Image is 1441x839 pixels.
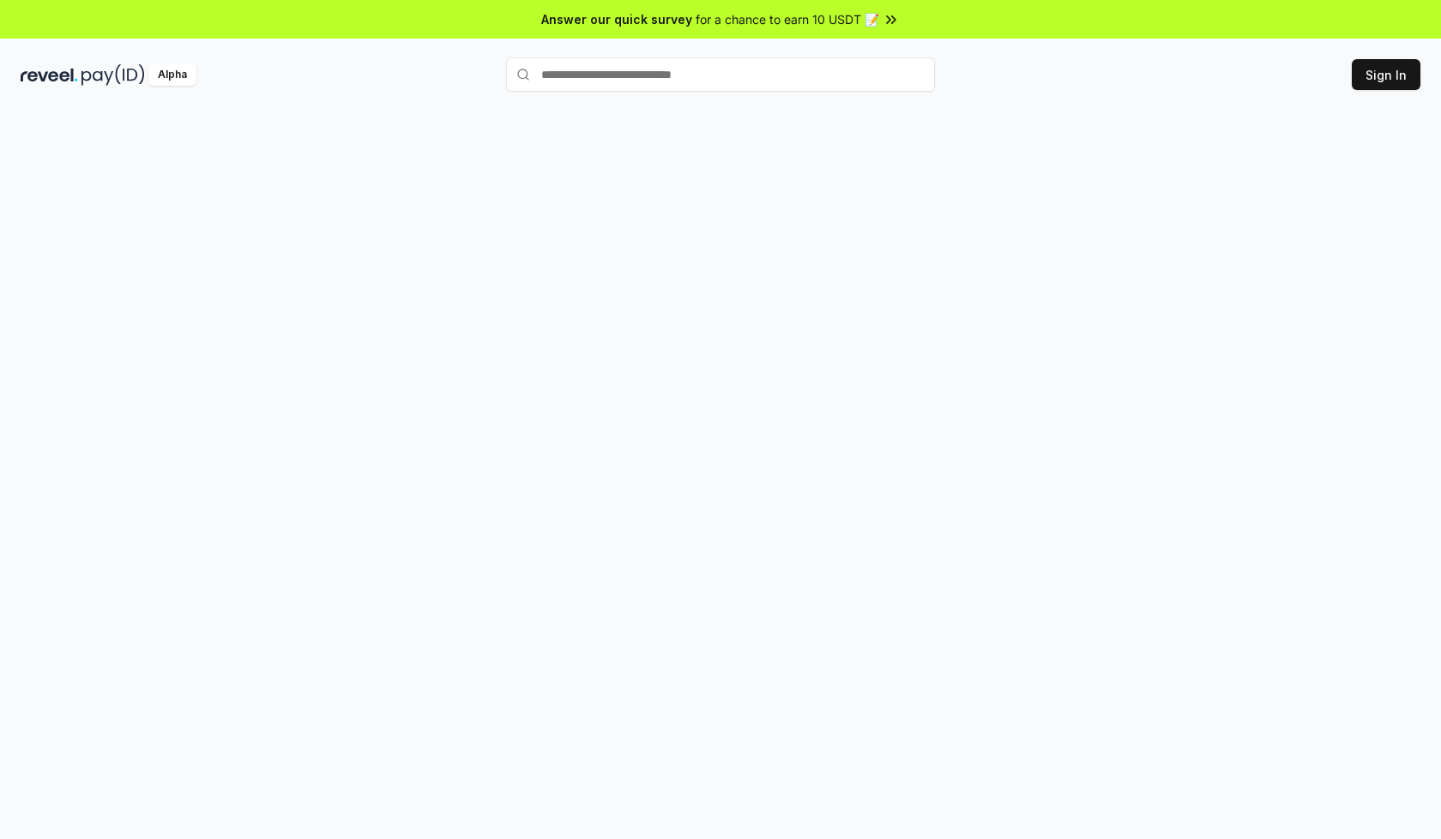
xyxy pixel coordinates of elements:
[81,64,145,86] img: pay_id
[541,10,692,28] span: Answer our quick survey
[696,10,879,28] span: for a chance to earn 10 USDT 📝
[21,64,78,86] img: reveel_dark
[148,64,196,86] div: Alpha
[1352,59,1420,90] button: Sign In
